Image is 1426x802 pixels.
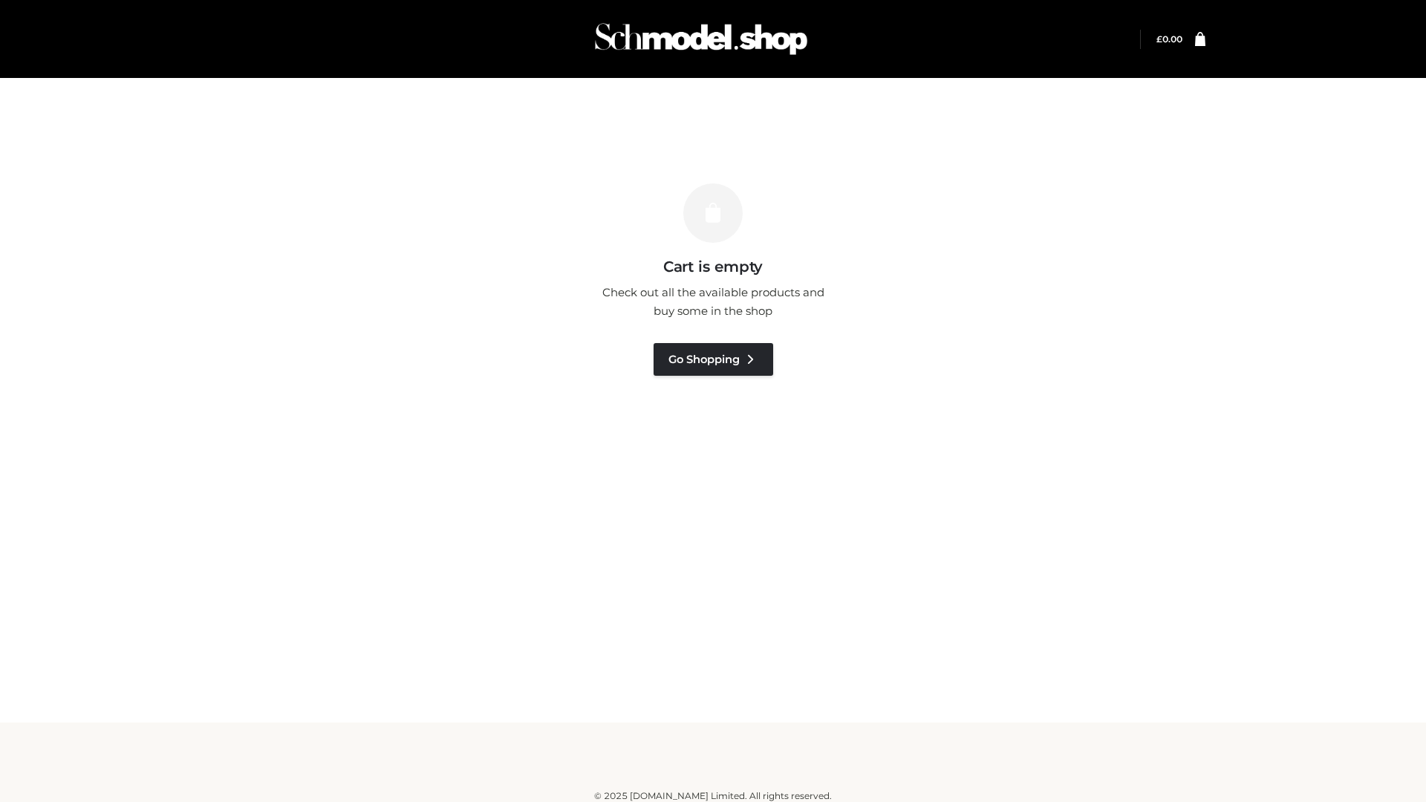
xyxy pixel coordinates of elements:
[1156,33,1182,45] bdi: 0.00
[1156,33,1182,45] a: £0.00
[594,283,832,321] p: Check out all the available products and buy some in the shop
[654,343,773,376] a: Go Shopping
[254,258,1172,276] h3: Cart is empty
[1156,33,1162,45] span: £
[590,10,813,68] img: Schmodel Admin 964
